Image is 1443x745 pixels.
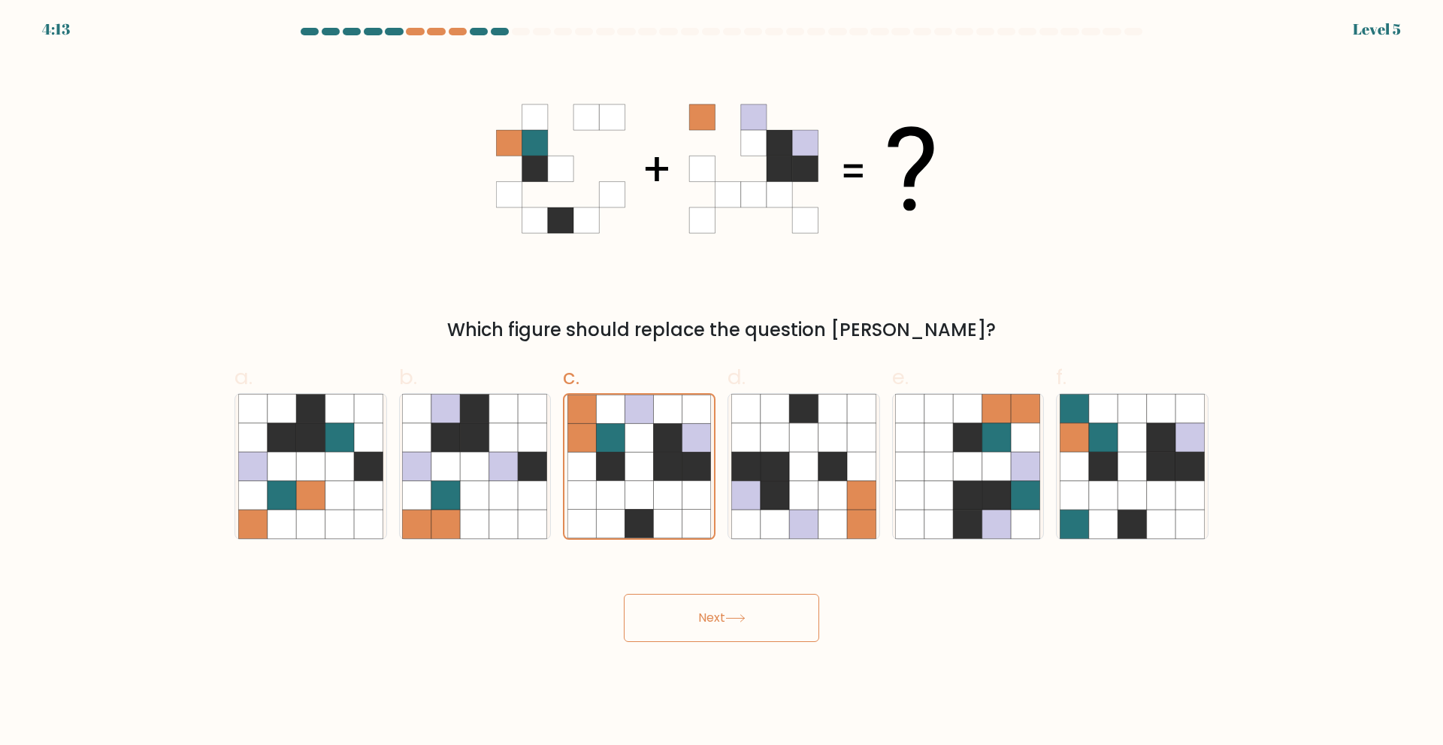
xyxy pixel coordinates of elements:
div: Level 5 [1353,18,1401,41]
span: d. [728,362,746,392]
span: c. [563,362,579,392]
button: Next [624,594,819,642]
div: 4:13 [42,18,70,41]
span: a. [234,362,253,392]
span: e. [892,362,909,392]
div: Which figure should replace the question [PERSON_NAME]? [244,316,1199,344]
span: b. [399,362,417,392]
span: f. [1056,362,1066,392]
